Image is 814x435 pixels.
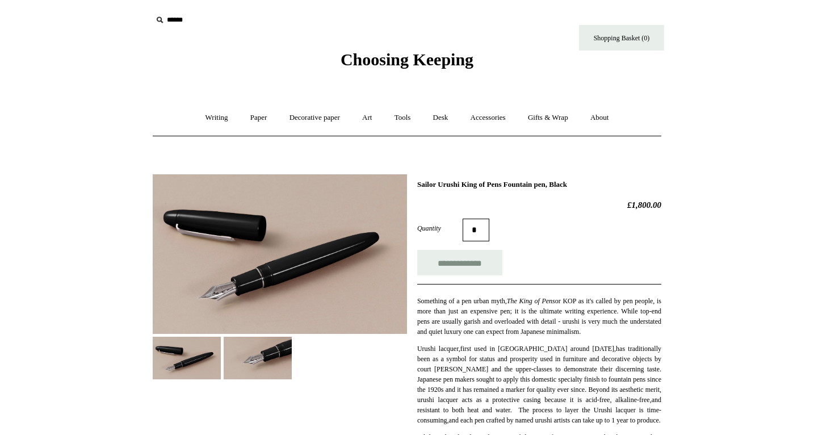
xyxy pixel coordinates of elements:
span: - [597,396,599,404]
span: free [639,396,650,404]
a: Choosing Keeping [341,59,473,67]
span: Urushi lacquer [417,345,459,353]
img: Sailor Urushi King of Pens Fountain pen, Black [153,174,407,334]
span: first used in [GEOGRAPHIC_DATA] around [DATE] [460,345,614,353]
span: - [659,406,661,414]
span: and each pen crafted by named urushi artists can take up to 1 year to produce. [449,416,661,424]
span: Choosing Keeping [341,50,473,69]
i: The King of Pens [507,297,555,305]
img: Sailor Urushi King of Pens Fountain pen, Black [224,337,292,379]
a: Paper [240,103,278,133]
a: Decorative paper [279,103,350,133]
a: Desk [423,103,459,133]
span: , [614,345,616,353]
span: - [637,396,639,404]
span: , [650,396,652,404]
a: Writing [195,103,238,133]
label: Quantity [417,223,463,233]
a: About [580,103,619,133]
span: , [447,416,449,424]
span: consuming [417,416,447,424]
h2: £1,800.00 [417,200,661,210]
a: Art [352,103,382,133]
a: Shopping Basket (0) [579,25,664,51]
span: Something of a pen urban myth, or KOP as it's called by pen people, is more than just an expensiv... [417,297,661,336]
h1: Sailor Urushi King of Pens Fountain pen, Black [417,180,661,189]
span: , [459,345,460,353]
img: Sailor Urushi King of Pens Fountain pen, Black [153,337,221,379]
a: Accessories [460,103,516,133]
span: free, alkaline [599,396,637,404]
a: Gifts & Wrap [518,103,578,133]
a: Tools [384,103,421,133]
